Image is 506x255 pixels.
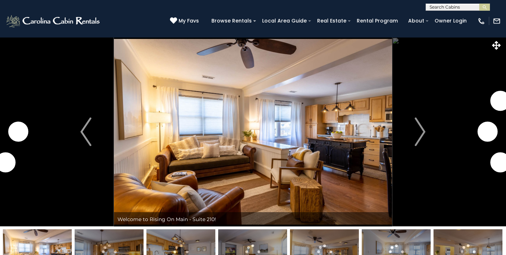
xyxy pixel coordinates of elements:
[493,17,501,25] img: mail-regular-white.png
[179,17,199,25] span: My Favs
[170,17,201,25] a: My Favs
[405,15,428,26] a: About
[80,117,91,146] img: arrow
[5,14,102,28] img: White-1-2.png
[431,15,470,26] a: Owner Login
[314,15,350,26] a: Real Estate
[477,17,485,25] img: phone-regular-white.png
[58,37,114,226] button: Previous
[259,15,310,26] a: Local Area Guide
[208,15,255,26] a: Browse Rentals
[353,15,401,26] a: Rental Program
[114,212,392,226] div: Welcome to Rising On Main - Suite 210!
[392,37,448,226] button: Next
[415,117,425,146] img: arrow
